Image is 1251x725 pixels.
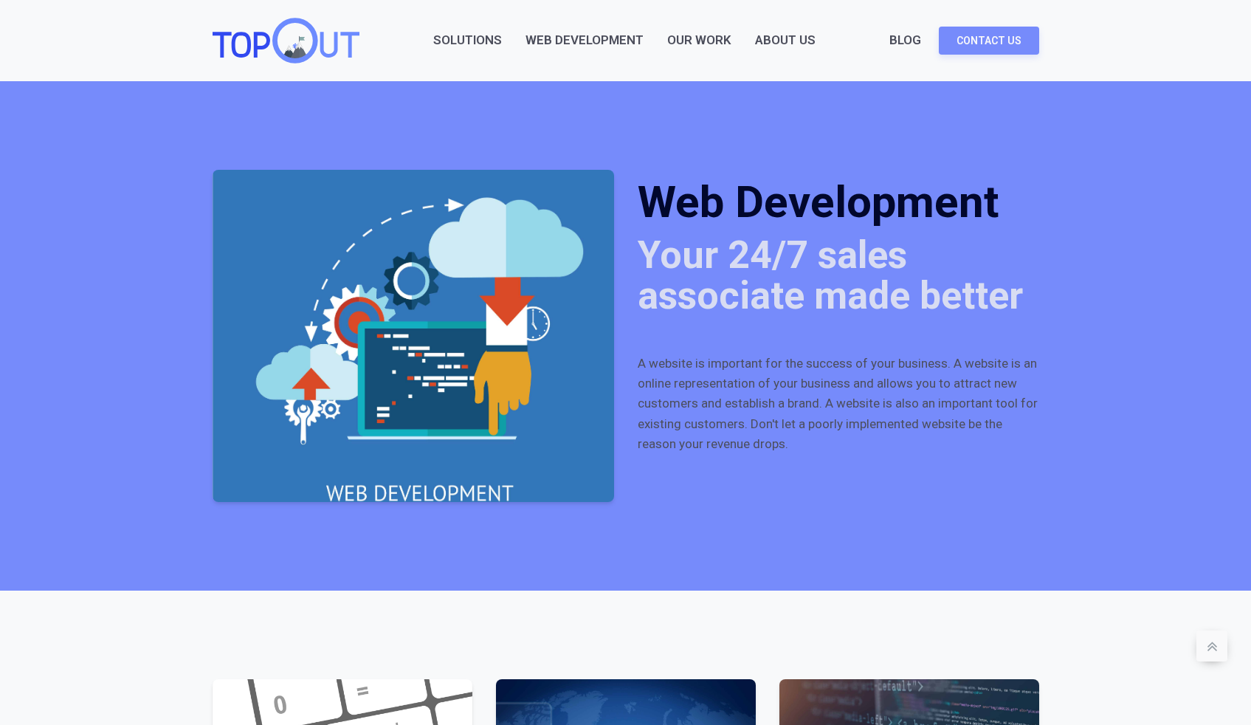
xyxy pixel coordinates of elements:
[525,30,644,50] a: Web Development
[638,236,1039,316] div: Your 24/7 sales associate made better
[889,30,921,50] a: Blog
[638,354,1039,454] p: A website is important for the success of your business. A website is an online representation of...
[667,30,731,50] a: Our Work
[638,180,1039,224] h1: Web Development
[939,27,1039,55] a: Contact Us
[433,30,502,50] a: Solutions
[755,30,816,50] div: About Us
